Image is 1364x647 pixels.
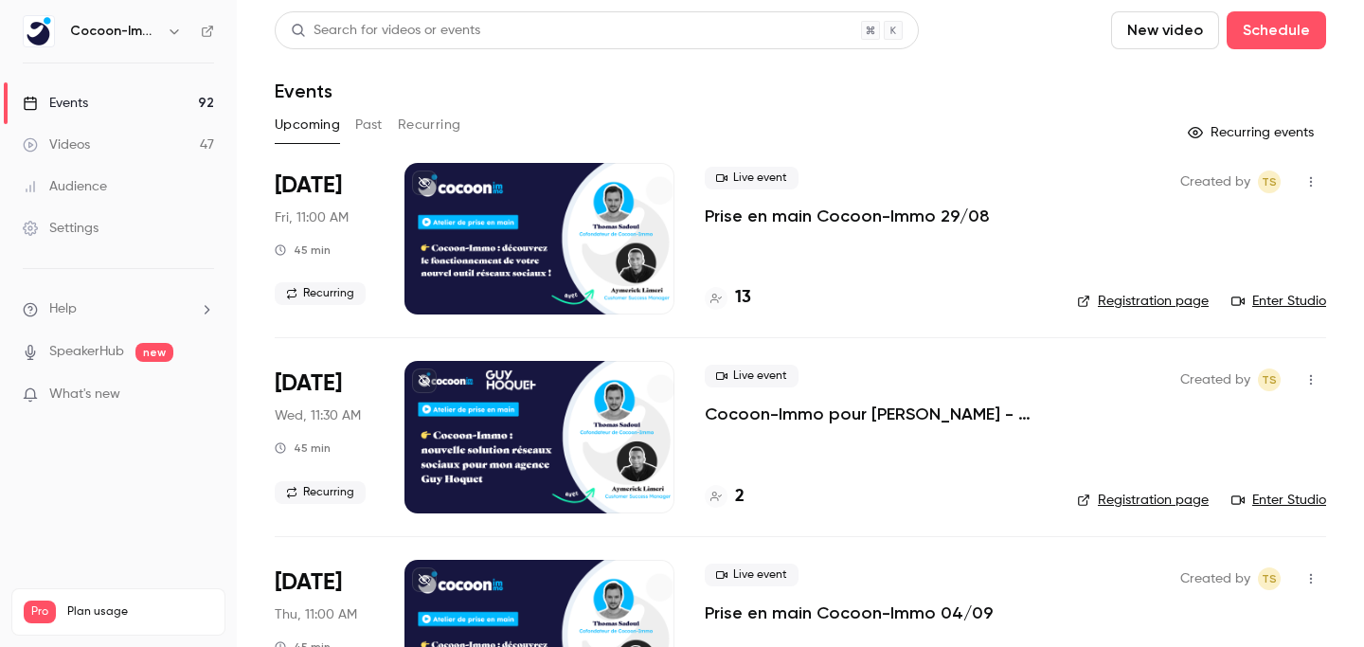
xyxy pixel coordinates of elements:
[1258,171,1281,193] span: Thomas Sadoul
[49,342,124,362] a: SpeakerHub
[705,167,799,189] span: Live event
[1262,171,1277,193] span: TS
[735,285,751,311] h4: 13
[705,484,745,510] a: 2
[49,385,120,404] span: What's new
[275,605,357,624] span: Thu, 11:00 AM
[275,110,340,140] button: Upcoming
[70,22,159,41] h6: Cocoon-Immo
[355,110,383,140] button: Past
[275,567,342,598] span: [DATE]
[1262,368,1277,391] span: TS
[23,219,99,238] div: Settings
[1077,491,1209,510] a: Registration page
[23,94,88,113] div: Events
[1180,368,1250,391] span: Created by
[705,602,993,624] a: Prise en main Cocoon-Immo 04/09
[1077,292,1209,311] a: Registration page
[49,299,77,319] span: Help
[23,135,90,154] div: Videos
[275,368,342,399] span: [DATE]
[1180,171,1250,193] span: Created by
[275,440,331,456] div: 45 min
[291,21,480,41] div: Search for videos or events
[1258,567,1281,590] span: Thomas Sadoul
[24,16,54,46] img: Cocoon-Immo
[1180,567,1250,590] span: Created by
[1231,292,1326,311] a: Enter Studio
[275,163,374,315] div: Aug 29 Fri, 11:00 AM (Europe/Paris)
[705,285,751,311] a: 13
[275,361,374,512] div: Sep 3 Wed, 11:30 AM (Europe/Paris)
[1258,368,1281,391] span: Thomas Sadoul
[705,403,1047,425] a: Cocoon-Immo pour [PERSON_NAME] - Prise en main
[275,282,366,305] span: Recurring
[705,205,990,227] a: Prise en main Cocoon-Immo 29/08
[275,406,361,425] span: Wed, 11:30 AM
[23,299,214,319] li: help-dropdown-opener
[735,484,745,510] h4: 2
[1227,11,1326,49] button: Schedule
[398,110,461,140] button: Recurring
[23,177,107,196] div: Audience
[275,243,331,258] div: 45 min
[275,481,366,504] span: Recurring
[24,601,56,623] span: Pro
[1262,567,1277,590] span: TS
[705,564,799,586] span: Live event
[705,365,799,387] span: Live event
[1179,117,1326,148] button: Recurring events
[275,171,342,201] span: [DATE]
[67,604,213,620] span: Plan usage
[135,343,173,362] span: new
[1231,491,1326,510] a: Enter Studio
[1111,11,1219,49] button: New video
[191,386,214,404] iframe: Noticeable Trigger
[275,80,332,102] h1: Events
[275,208,349,227] span: Fri, 11:00 AM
